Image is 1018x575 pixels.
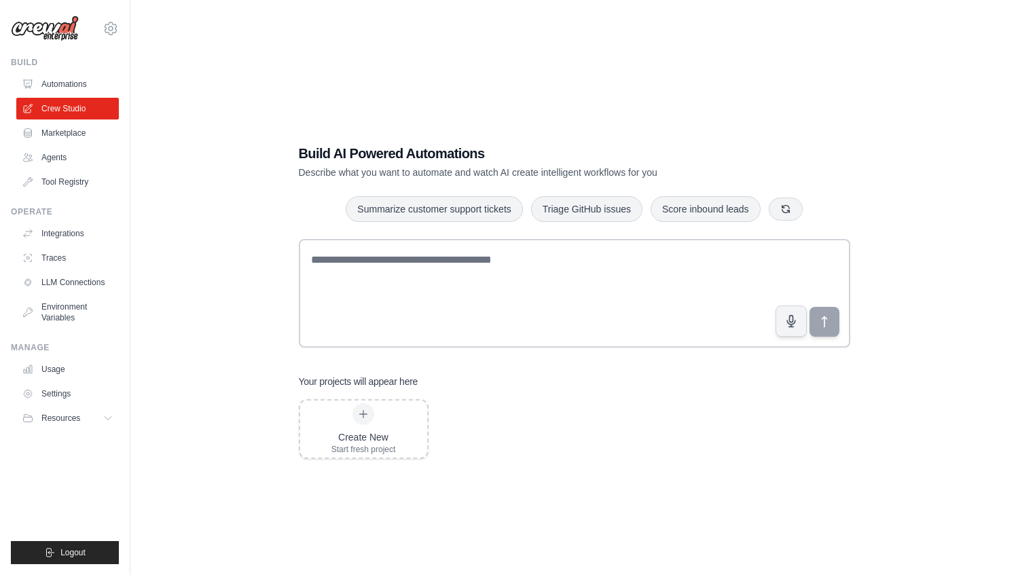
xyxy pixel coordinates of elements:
[331,444,396,455] div: Start fresh project
[16,383,119,405] a: Settings
[16,147,119,168] a: Agents
[11,16,79,41] img: Logo
[299,375,418,388] h3: Your projects will appear here
[16,122,119,144] a: Marketplace
[299,166,755,179] p: Describe what you want to automate and watch AI create intelligent workflows for you
[16,247,119,269] a: Traces
[11,57,119,68] div: Build
[16,296,119,329] a: Environment Variables
[776,305,807,337] button: Click to speak your automation idea
[11,206,119,217] div: Operate
[41,413,80,424] span: Resources
[16,171,119,193] a: Tool Registry
[16,272,119,293] a: LLM Connections
[299,144,755,163] h1: Build AI Powered Automations
[11,342,119,353] div: Manage
[16,73,119,95] a: Automations
[346,196,522,222] button: Summarize customer support tickets
[769,198,803,221] button: Get new suggestions
[651,196,761,222] button: Score inbound leads
[331,430,396,444] div: Create New
[16,358,119,380] a: Usage
[16,98,119,119] a: Crew Studio
[16,407,119,429] button: Resources
[11,541,119,564] button: Logout
[531,196,642,222] button: Triage GitHub issues
[60,547,86,558] span: Logout
[16,223,119,244] a: Integrations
